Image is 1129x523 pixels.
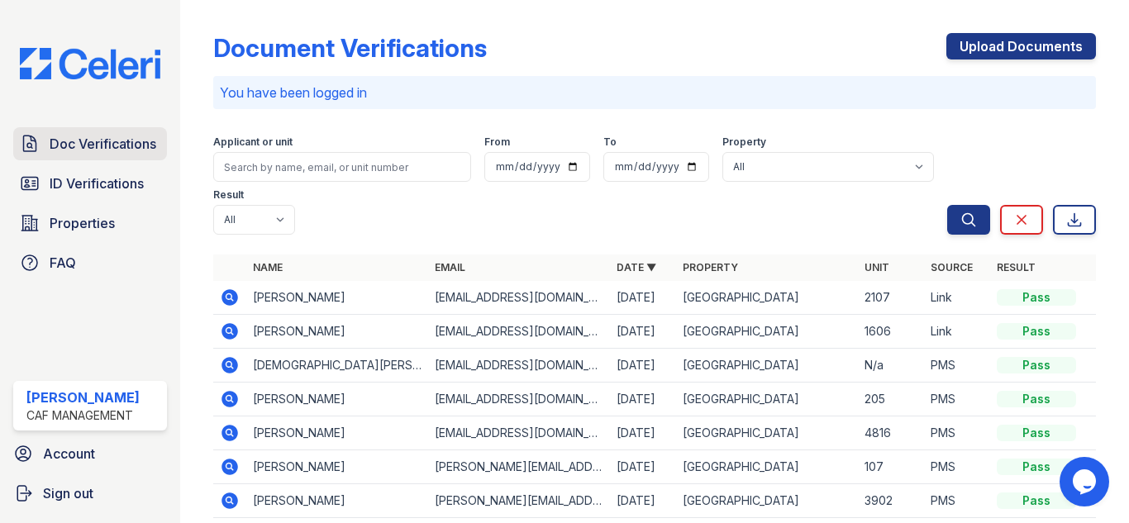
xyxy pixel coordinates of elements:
label: Applicant or unit [213,136,293,149]
td: [PERSON_NAME] [246,315,428,349]
td: PMS [924,484,990,518]
input: Search by name, email, or unit number [213,152,471,182]
td: PMS [924,450,990,484]
td: [PERSON_NAME][EMAIL_ADDRESS][DOMAIN_NAME] [428,450,610,484]
td: [EMAIL_ADDRESS][DOMAIN_NAME] [428,416,610,450]
td: 2107 [858,281,924,315]
td: [DEMOGRAPHIC_DATA][PERSON_NAME] [246,349,428,383]
td: [GEOGRAPHIC_DATA] [676,281,858,315]
td: PMS [924,416,990,450]
td: Link [924,281,990,315]
td: [GEOGRAPHIC_DATA] [676,315,858,349]
td: [PERSON_NAME][EMAIL_ADDRESS][DOMAIN_NAME] [428,484,610,518]
td: [EMAIL_ADDRESS][DOMAIN_NAME] [428,349,610,383]
iframe: chat widget [1060,457,1112,506]
td: PMS [924,349,990,383]
td: [PERSON_NAME] [246,484,428,518]
span: Properties [50,213,115,233]
div: Pass [997,357,1076,373]
td: 3902 [858,484,924,518]
a: Sign out [7,477,174,510]
a: Unit [865,261,889,273]
td: 1606 [858,315,924,349]
a: Upload Documents [946,33,1096,59]
td: [DATE] [610,315,676,349]
div: Pass [997,323,1076,340]
td: 205 [858,383,924,416]
img: CE_Logo_Blue-a8612792a0a2168367f1c8372b55b34899dd931a85d93a1a3d3e32e68fde9ad4.png [7,48,174,79]
td: [GEOGRAPHIC_DATA] [676,484,858,518]
label: From [484,136,510,149]
td: [DATE] [610,450,676,484]
p: You have been logged in [220,83,1089,102]
a: Date ▼ [617,261,656,273]
a: Doc Verifications [13,127,167,160]
td: PMS [924,383,990,416]
a: Email [435,261,465,273]
td: [GEOGRAPHIC_DATA] [676,383,858,416]
div: Pass [997,492,1076,509]
td: [PERSON_NAME] [246,281,428,315]
td: 4816 [858,416,924,450]
td: [PERSON_NAME] [246,450,428,484]
label: Property [722,136,766,149]
td: [GEOGRAPHIC_DATA] [676,450,858,484]
td: [DATE] [610,383,676,416]
label: To [603,136,617,149]
div: Pass [997,391,1076,407]
div: CAF Management [26,407,140,424]
a: FAQ [13,246,167,279]
a: Name [253,261,283,273]
div: Pass [997,459,1076,475]
td: [EMAIL_ADDRESS][DOMAIN_NAME] [428,315,610,349]
td: [DATE] [610,484,676,518]
td: [EMAIL_ADDRESS][DOMAIN_NAME] [428,383,610,416]
div: Document Verifications [213,33,487,63]
span: Account [43,444,95,464]
td: [GEOGRAPHIC_DATA] [676,416,858,450]
a: Source [931,261,973,273]
td: [EMAIL_ADDRESS][DOMAIN_NAME] [428,281,610,315]
td: [DATE] [610,281,676,315]
span: Doc Verifications [50,134,156,154]
a: Property [683,261,738,273]
label: Result [213,188,244,202]
td: 107 [858,450,924,484]
td: [GEOGRAPHIC_DATA] [676,349,858,383]
span: Sign out [43,483,93,503]
a: Result [997,261,1036,273]
td: Link [924,315,990,349]
td: [DATE] [610,416,676,450]
td: [PERSON_NAME] [246,383,428,416]
td: N/a [858,349,924,383]
div: [PERSON_NAME] [26,387,140,407]
span: ID Verifications [50,174,144,193]
a: Account [7,437,174,470]
td: [PERSON_NAME] [246,416,428,450]
div: Pass [997,289,1076,306]
div: Pass [997,425,1076,441]
span: FAQ [50,253,76,273]
a: ID Verifications [13,167,167,200]
a: Properties [13,207,167,240]
td: [DATE] [610,349,676,383]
